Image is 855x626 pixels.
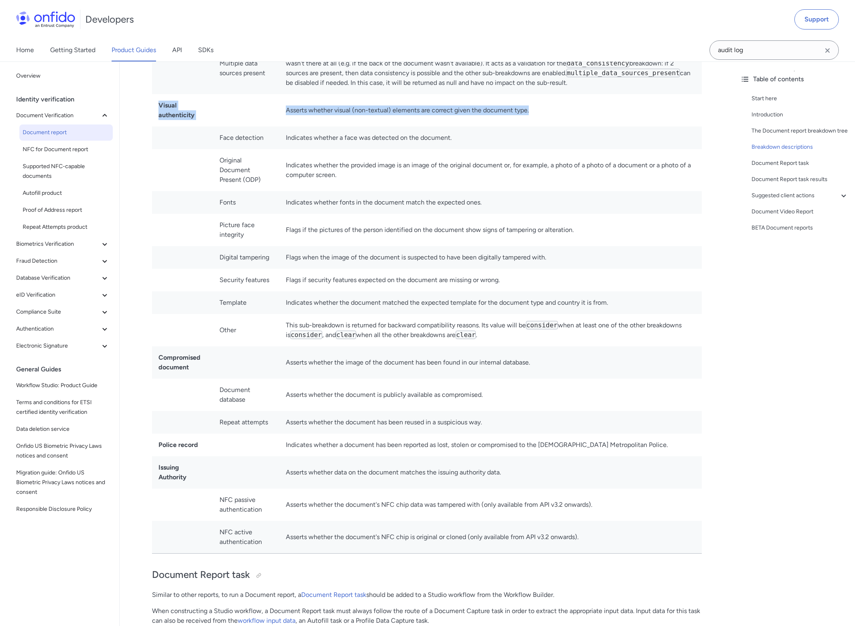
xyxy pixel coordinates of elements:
span: Overview [16,71,110,81]
p: Similar to other reports, to run a Document report, a should be added to a Studio workflow from t... [152,590,702,600]
a: BETA Document reports [752,223,849,233]
td: Asserts whether visual (non-textual) elements are correct given the document type. [279,94,702,126]
a: Migration guide: Onfido US Biometric Privacy Laws notices and consent [13,465,113,500]
td: Picture face integrity [213,214,279,246]
td: Security features [213,269,279,291]
td: Asserts whether the document's NFC chip is original or cloned (only available from API v3.2 onwar... [279,521,702,554]
button: Database Verification [13,270,113,286]
a: Product Guides [112,39,156,61]
strong: Compromised document [158,354,201,371]
a: NFC for Document report [19,141,113,158]
td: Asserts whether the document is publicly available as compromised. [279,379,702,411]
a: Document Report task [301,591,366,599]
td: NFC active authentication [213,521,279,554]
code: consider [290,331,322,339]
span: Autofill product [23,188,110,198]
td: Other [213,314,279,346]
strong: Visual authenticity [158,101,194,119]
td: Flags if security features expected on the document are missing or wrong. [279,269,702,291]
a: Terms and conditions for ETSI certified identity verification [13,394,113,420]
a: Document Report task [752,158,849,168]
span: eID Verification [16,290,100,300]
span: Onfido US Biometric Privacy Laws notices and consent [16,441,110,461]
span: NFC for Document report [23,145,110,154]
span: Migration guide: Onfido US Biometric Privacy Laws notices and consent [16,468,110,497]
span: Electronic Signature [16,341,100,351]
input: Onfido search input field [709,40,839,60]
button: Document Verification [13,107,113,124]
button: Fraud Detection [13,253,113,269]
td: Indicates whether a face was detected on the document. [279,126,702,149]
span: Workflow Studio: Product Guide [16,381,110,390]
td: Face detection [213,126,279,149]
img: Onfido Logo [16,11,75,27]
span: Proof of Address report [23,205,110,215]
a: Document Report task results [752,175,849,184]
a: Breakdown descriptions [752,142,849,152]
td: Asserts whether data on the document matches the issuing authority data. [279,456,702,489]
code: clear [456,331,476,339]
h1: Developers [85,13,134,26]
span: Terms and conditions for ETSI certified identity verification [16,398,110,417]
a: Workflow Studio: Product Guide [13,377,113,394]
a: Start here [752,94,849,103]
span: Document report [23,128,110,137]
p: When constructing a Studio workflow, a Document Report task must always follow the route of a Doc... [152,606,702,626]
span: Document Verification [16,111,100,120]
div: General Guides [16,361,116,377]
button: Authentication [13,321,113,337]
code: clear [336,331,356,339]
span: Database Verification [16,273,100,283]
span: Responsible Disclosure Policy [16,504,110,514]
a: Proof of Address report [19,202,113,218]
div: Table of contents [740,74,849,84]
a: Repeat Attempts product [19,219,113,235]
td: Multiple data sources present [213,42,279,94]
a: Getting Started [50,39,95,61]
a: Overview [13,68,113,84]
td: Asserts whether the image of the document has been found in our internal database. [279,346,702,379]
button: Electronic Signature [13,338,113,354]
a: Introduction [752,110,849,120]
a: workflow input data [238,617,296,624]
td: Asserts whether the document has been reused in a suspicious way. [279,411,702,434]
span: Compliance Suite [16,307,100,317]
span: Data deletion service [16,424,110,434]
span: Fraud Detection [16,256,100,266]
button: Biometrics Verification [13,236,113,252]
span: Authentication [16,324,100,334]
svg: Clear search field button [823,46,832,55]
td: Original Document Present (ODP) [213,149,279,191]
a: Document Video Report [752,207,849,217]
a: Home [16,39,34,61]
td: Flags if the pictures of the person identified on the document show signs of tampering or alterat... [279,214,702,246]
strong: Issuing Authority [158,464,186,481]
code: data_consistency [566,59,629,67]
td: NFC passive authentication [213,489,279,521]
td: is for cases where we don't obtain a US barcode because it wasn't extracted, wasn't decoded, or w... [279,42,702,94]
td: Fonts [213,191,279,214]
a: Data deletion service [13,421,113,437]
td: Flags when the image of the document is suspected to have been digitally tampered with. [279,246,702,269]
a: Supported NFC-capable documents [19,158,113,184]
a: Suggested client actions [752,191,849,200]
td: Asserts whether the document's NFC chip data was tampered with (only available from API v3.2 onwa... [279,489,702,521]
div: Identity verification [16,91,116,107]
button: Compliance Suite [13,304,113,320]
h2: Document Report task [152,568,702,582]
td: Template [213,291,279,314]
code: multiple_data_sources_present [566,69,680,77]
td: Digital tampering [213,246,279,269]
a: The Document report breakdown tree [752,126,849,136]
td: Indicates whether the provided image is an image of the original document or, for example, a phot... [279,149,702,191]
a: API [172,39,182,61]
td: Document database [213,379,279,411]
